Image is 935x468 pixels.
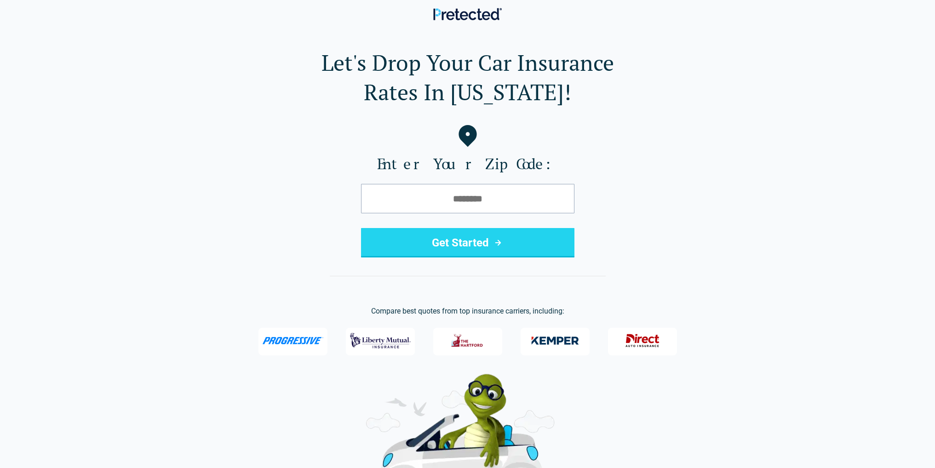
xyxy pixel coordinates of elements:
[15,154,920,173] label: Enter Your Zip Code:
[525,329,585,353] img: Kemper
[445,329,490,353] img: The Hartford
[620,329,665,353] img: Direct General
[262,337,324,344] img: Progressive
[15,306,920,317] p: Compare best quotes from top insurance carriers, including:
[361,228,574,257] button: Get Started
[433,8,502,20] img: Pretected
[15,48,920,107] h1: Let's Drop Your Car Insurance Rates In [US_STATE]!
[350,329,411,353] img: Liberty Mutual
